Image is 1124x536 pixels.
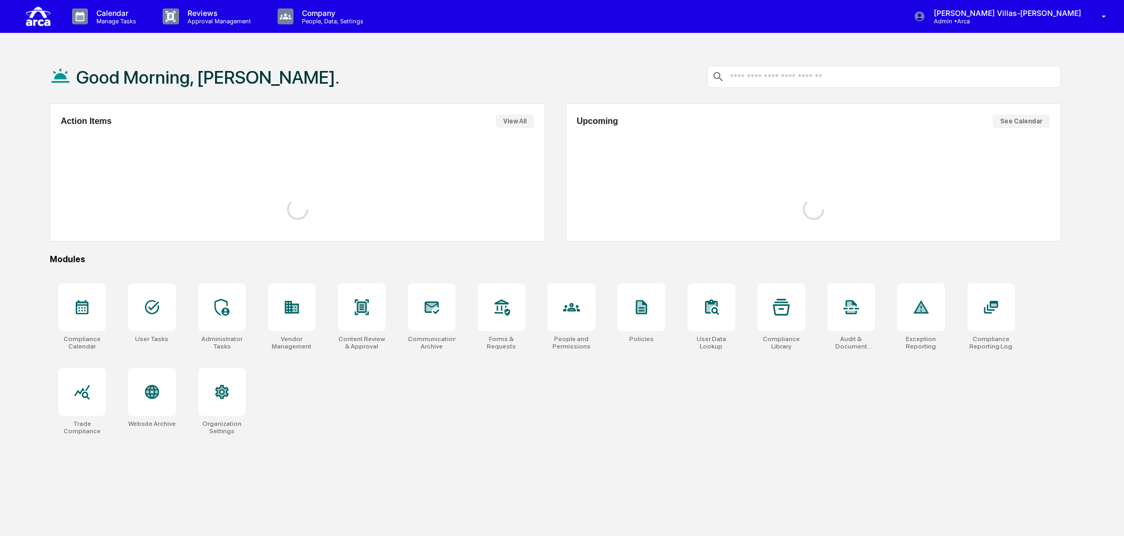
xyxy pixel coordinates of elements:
p: Calendar [88,8,141,17]
div: Administrator Tasks [198,335,246,350]
div: Modules [50,254,1061,264]
div: People and Permissions [548,335,595,350]
p: Manage Tasks [88,17,141,25]
div: Content Review & Approval [338,335,386,350]
p: Admin • Arca [925,17,1024,25]
p: People, Data, Settings [293,17,369,25]
div: Compliance Reporting Log [967,335,1015,350]
div: Communications Archive [408,335,456,350]
div: Audit & Document Logs [827,335,875,350]
button: See Calendar [993,114,1050,128]
img: logo [25,4,51,28]
p: Company [293,8,369,17]
div: Trade Compliance [58,420,106,435]
div: Vendor Management [268,335,316,350]
div: Compliance Library [757,335,805,350]
div: Forms & Requests [478,335,525,350]
div: Exception Reporting [897,335,945,350]
h1: Good Morning, [PERSON_NAME]. [76,67,340,88]
div: Website Archive [128,420,176,427]
h2: Upcoming [577,117,618,126]
div: Compliance Calendar [58,335,106,350]
div: User Data Lookup [688,335,735,350]
div: User Tasks [135,335,168,343]
p: [PERSON_NAME] Villas-[PERSON_NAME] [925,8,1086,17]
p: Reviews [179,8,256,17]
div: Policies [629,335,654,343]
h2: Action Items [61,117,112,126]
p: Approval Management [179,17,256,25]
div: Organization Settings [198,420,246,435]
button: View All [496,114,534,128]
